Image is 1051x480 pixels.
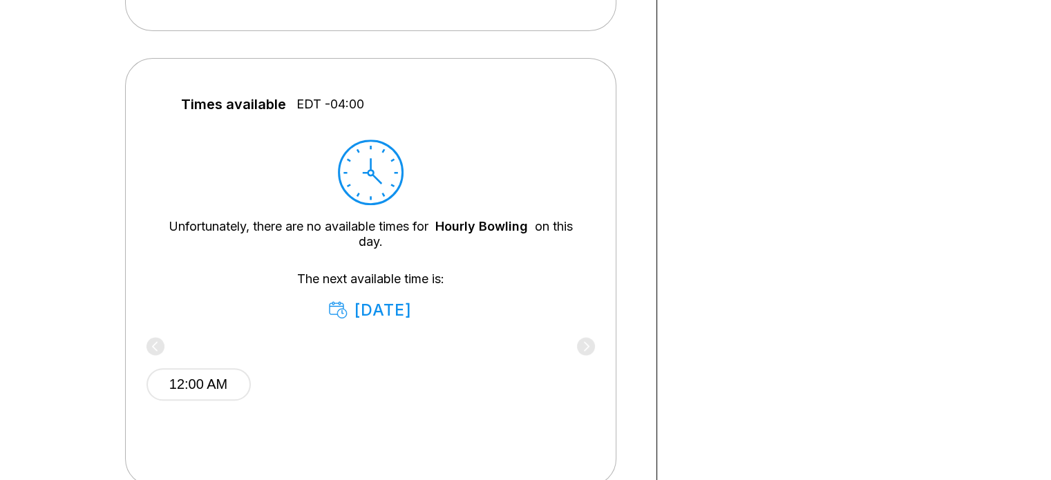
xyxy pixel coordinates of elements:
[435,219,528,233] a: Hourly Bowling
[296,97,364,112] span: EDT -04:00
[167,219,574,249] div: Unfortunately, there are no available times for on this day.
[329,300,413,320] div: [DATE]
[146,368,251,401] button: 12:00 AM
[181,97,286,112] span: Times available
[167,271,574,320] div: The next available time is:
